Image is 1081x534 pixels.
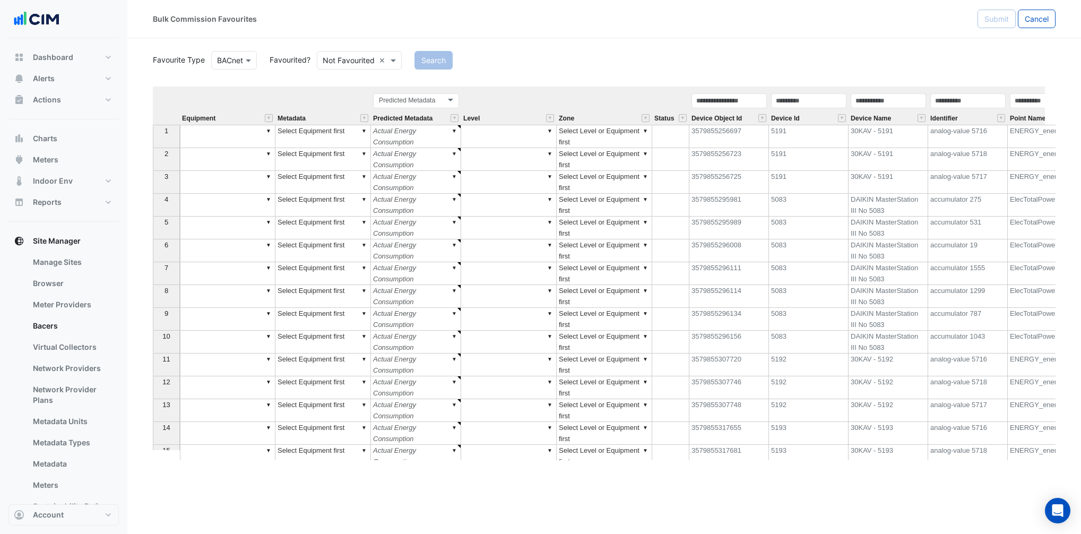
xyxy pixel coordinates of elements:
[689,376,769,399] td: 3579855307746
[165,127,168,135] span: 1
[546,331,554,342] div: ▼
[546,376,554,387] div: ▼
[691,115,742,122] span: Device Object Id
[182,115,215,122] span: Equipment
[450,194,459,205] div: ▼
[557,217,652,239] td: Select Level or Equipment first
[641,217,650,228] div: ▼
[641,422,650,433] div: ▼
[641,399,650,410] div: ▼
[654,115,674,122] span: Status
[8,252,119,532] div: Site Manager
[360,148,368,159] div: ▼
[849,217,928,239] td: DAIKIN MasterStation III No 5083
[849,262,928,285] td: DAIKIN MasterStation III No 5083
[275,399,371,422] td: Select Equipment first
[463,115,480,122] span: Level
[450,217,459,228] div: ▼
[1010,115,1045,122] span: Point Name
[689,262,769,285] td: 3579855296111
[769,148,849,171] td: 5191
[371,422,461,445] td: Actual Energy Consumption
[8,504,119,526] button: Account
[379,55,388,66] span: Clear
[8,89,119,110] button: Actions
[928,376,1008,399] td: analog-value 5718
[557,239,652,262] td: Select Level or Equipment first
[360,354,368,365] div: ▼
[8,128,119,149] button: Charts
[928,217,1008,239] td: accumulator 531
[165,195,168,203] span: 4
[264,422,273,433] div: ▼
[769,239,849,262] td: 5083
[689,171,769,194] td: 3579855256725
[165,173,168,180] span: 3
[546,125,554,136] div: ▼
[641,445,650,456] div: ▼
[360,308,368,319] div: ▼
[546,285,554,296] div: ▼
[689,217,769,239] td: 3579855295989
[165,218,168,226] span: 5
[264,262,273,273] div: ▼
[13,8,60,30] img: Company Logo
[371,331,461,354] td: Actual Energy Consumption
[24,496,119,528] a: Sustainability Rating Types
[557,445,652,468] td: Select Level or Equipment first
[769,354,849,376] td: 5192
[162,401,170,409] span: 13
[769,285,849,308] td: 5083
[275,148,371,171] td: Select Equipment first
[146,54,205,65] label: Favourite Type
[275,171,371,194] td: Select Equipment first
[928,354,1008,376] td: analog-value 5716
[275,262,371,285] td: Select Equipment first
[360,125,368,136] div: ▼
[769,445,849,468] td: 5193
[275,194,371,217] td: Select Equipment first
[24,252,119,273] a: Manage Sites
[641,125,650,136] div: ▼
[769,125,849,148] td: 5191
[769,331,849,354] td: 5083
[275,376,371,399] td: Select Equipment first
[264,171,273,182] div: ▼
[557,194,652,217] td: Select Level or Equipment first
[264,125,273,136] div: ▼
[689,308,769,331] td: 3579855296134
[689,125,769,148] td: 3579855256697
[275,354,371,376] td: Select Equipment first
[275,125,371,148] td: Select Equipment first
[849,354,928,376] td: 30KAV - 5192
[264,217,273,228] div: ▼
[165,287,168,295] span: 8
[849,148,928,171] td: 30KAV - 5191
[557,125,652,148] td: Select Level or Equipment first
[928,331,1008,354] td: accumulator 1043
[33,197,62,208] span: Reports
[557,399,652,422] td: Select Level or Equipment first
[275,308,371,331] td: Select Equipment first
[24,453,119,475] a: Metadata
[24,411,119,432] a: Metadata Units
[557,148,652,171] td: Select Level or Equipment first
[689,148,769,171] td: 3579855256723
[14,197,24,208] app-icon: Reports
[153,13,257,24] div: Bulk Commission Favourites
[371,308,461,331] td: Actual Energy Consumption
[24,432,119,453] a: Metadata Types
[33,154,58,165] span: Meters
[689,239,769,262] td: 3579855296008
[769,262,849,285] td: 5083
[546,445,554,456] div: ▼
[450,354,459,365] div: ▼
[928,194,1008,217] td: accumulator 275
[371,354,461,376] td: Actual Energy Consumption
[928,445,1008,468] td: analog-value 5718
[546,217,554,228] div: ▼
[360,376,368,387] div: ▼
[165,150,168,158] span: 2
[264,354,273,365] div: ▼
[275,285,371,308] td: Select Equipment first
